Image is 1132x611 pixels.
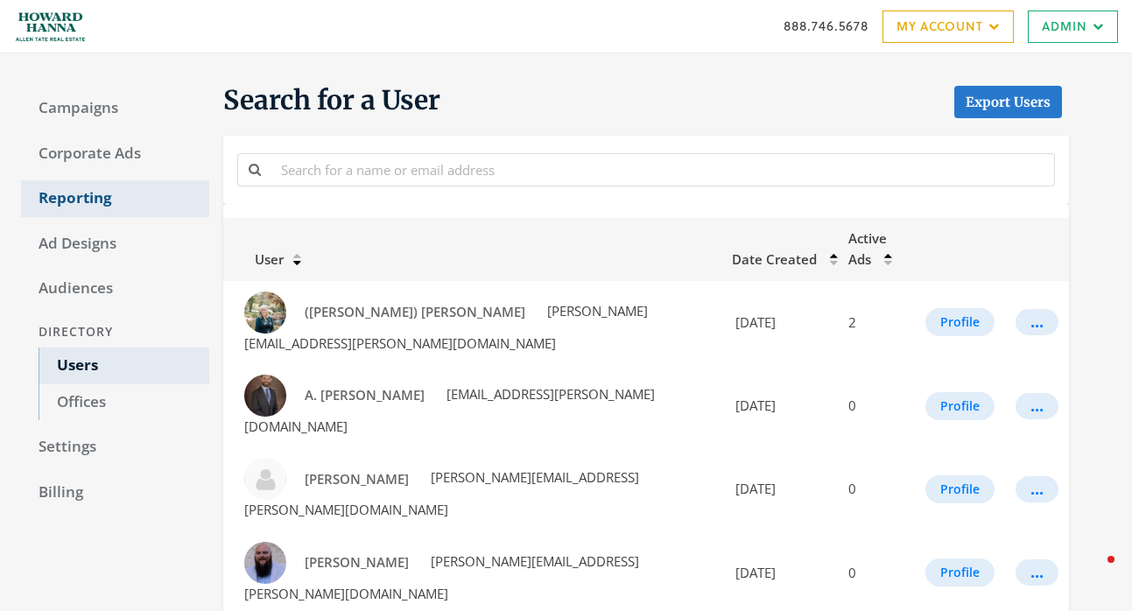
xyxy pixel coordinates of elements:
a: Reporting [21,180,209,217]
a: Billing [21,474,209,511]
input: Search for a name or email address [271,153,1055,186]
span: Search for a User [223,83,440,118]
span: ([PERSON_NAME]) [PERSON_NAME] [305,303,525,320]
a: [PERSON_NAME] [293,546,420,579]
button: ... [1016,559,1058,586]
td: 0 [838,447,915,530]
span: [PERSON_NAME][EMAIL_ADDRESS][PERSON_NAME][DOMAIN_NAME] [244,302,648,352]
img: Aaron Smith profile [244,542,286,584]
a: A. [PERSON_NAME] [293,379,436,411]
div: Directory [21,316,209,348]
img: A. Scott Campbell profile [244,375,286,417]
button: Profile [925,558,995,586]
img: (Linda) Darlene Conley profile [244,291,286,334]
td: 2 [838,281,915,364]
img: Aaron Fister profile [244,458,286,500]
button: Profile [925,308,995,336]
span: Date Created [732,250,817,268]
i: Search for a name or email address [249,163,261,176]
button: Profile [925,475,995,503]
a: Ad Designs [21,226,209,263]
span: [PERSON_NAME][EMAIL_ADDRESS][PERSON_NAME][DOMAIN_NAME] [244,468,639,518]
div: ... [1030,488,1044,490]
a: Settings [21,429,209,466]
a: Campaigns [21,90,209,127]
img: Adwerx [14,4,87,48]
a: [PERSON_NAME] [293,463,420,495]
div: ... [1030,405,1044,407]
span: Active Ads [848,229,887,268]
a: Export Users [954,86,1062,118]
a: ([PERSON_NAME]) [PERSON_NAME] [293,296,537,328]
span: [EMAIL_ADDRESS][PERSON_NAME][DOMAIN_NAME] [244,385,655,435]
a: Offices [39,384,209,421]
td: 0 [838,364,915,447]
span: [PERSON_NAME] [305,470,409,488]
a: Corporate Ads [21,136,209,172]
a: Users [39,348,209,384]
a: 888.746.5678 [784,17,868,35]
span: A. [PERSON_NAME] [305,386,425,404]
a: Admin [1028,11,1118,43]
span: [PERSON_NAME][EMAIL_ADDRESS][PERSON_NAME][DOMAIN_NAME] [244,552,639,602]
a: My Account [882,11,1014,43]
iframe: Intercom live chat [1072,551,1114,593]
td: [DATE] [721,364,838,447]
a: Audiences [21,270,209,307]
span: User [234,250,284,268]
button: ... [1016,309,1058,335]
td: [DATE] [721,281,838,364]
div: ... [1030,572,1044,573]
button: ... [1016,476,1058,502]
td: [DATE] [721,447,838,530]
button: ... [1016,393,1058,419]
div: ... [1030,321,1044,323]
span: [PERSON_NAME] [305,553,409,571]
button: Profile [925,392,995,420]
